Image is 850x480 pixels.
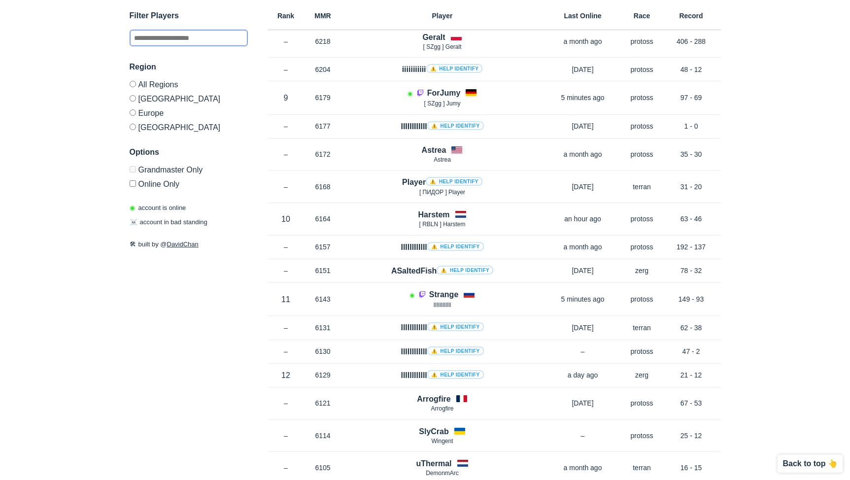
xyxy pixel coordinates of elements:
a: ⚠️ Help identify [427,346,484,355]
p: – [268,463,305,473]
p: 5 minutes ago [544,294,622,304]
p: – [544,431,622,441]
label: Only Show accounts currently in Grandmaster [130,166,248,176]
p: 35 - 30 [662,149,721,159]
span: Account is laddering [409,292,414,299]
p: protoss [622,36,662,46]
p: 192 - 137 [662,242,721,252]
h4: IlIlIlIlIlIl [401,241,483,253]
p: 78 - 32 [662,266,721,275]
p: 11 [268,294,305,305]
p: 6129 [305,370,341,380]
p: 6157 [305,242,341,252]
h6: Player [341,12,544,19]
p: – [268,266,305,275]
p: – [544,346,622,356]
p: protoss [622,398,662,408]
p: a day ago [544,370,622,380]
h4: Strange [429,289,459,300]
p: terran [622,463,662,473]
input: All Regions [130,81,136,87]
p: a month ago [544,36,622,46]
span: IlIlIlIlIlIl [434,302,451,309]
p: [DATE] [544,266,622,275]
p: 1 - 0 [662,121,721,131]
span: ☠️ [130,219,137,226]
input: [GEOGRAPHIC_DATA] [130,124,136,130]
p: – [268,398,305,408]
h4: llllllllllll [401,346,483,357]
h6: Last Online [544,12,622,19]
p: 6121 [305,398,341,408]
p: – [268,242,305,252]
p: 6172 [305,149,341,159]
span: Astrea [434,156,451,163]
span: [ SZgg ] Geralt [423,43,461,50]
p: Back to top 👆 [782,460,838,468]
input: Online Only [130,180,136,187]
h4: SlyCrab [419,426,448,437]
span: [ SZgg ] Jumy [424,100,460,107]
p: 63 - 46 [662,214,721,224]
p: – [268,36,305,46]
span: 🛠 [130,240,136,248]
span: DemonmArc [426,470,459,477]
p: – [268,121,305,131]
p: [DATE] [544,65,622,74]
img: icon-twitch.7daa0e80.svg [418,290,426,298]
p: [DATE] [544,398,622,408]
input: Europe [130,109,136,116]
p: protoss [622,346,662,356]
label: [GEOGRAPHIC_DATA] [130,91,248,105]
p: – [268,323,305,333]
span: ◉ [130,204,135,211]
a: ⚠️ Help identify [427,370,484,379]
h3: Region [130,61,248,73]
p: protoss [622,242,662,252]
p: 6151 [305,266,341,275]
h4: Astrea [422,144,446,156]
img: icon-twitch.7daa0e80.svg [416,89,424,97]
p: account in bad standing [130,218,207,228]
p: a month ago [544,149,622,159]
a: ⚠️ Help identify [427,121,484,130]
h4: llllllllllll [401,322,483,333]
p: – [268,182,305,192]
p: 6130 [305,346,341,356]
span: Arrogfire [431,405,453,412]
p: 31 - 20 [662,182,721,192]
p: zerg [622,266,662,275]
a: ⚠️ Help identify [427,242,484,251]
p: account is online [130,203,186,213]
h4: uThermal [416,458,451,469]
p: a month ago [544,242,622,252]
p: protoss [622,149,662,159]
p: protoss [622,214,662,224]
h4: iiiiiiiiiii [402,64,483,75]
a: ⚠️ Help identify [437,266,493,274]
label: Only show accounts currently laddering [130,176,248,188]
span: Account is laddering [408,90,412,97]
p: 12 [268,370,305,381]
p: terran [622,182,662,192]
a: ⚠️ Help identify [426,64,483,73]
p: 25 - 12 [662,431,721,441]
h4: Harstem [418,209,449,220]
p: 149 - 93 [662,294,721,304]
h4: Player [402,176,482,188]
p: 6168 [305,182,341,192]
p: 6114 [305,431,341,441]
h4: ASaltedFish [391,265,493,276]
h3: Filter Players [130,10,248,22]
p: built by @ [130,240,248,249]
p: 10 [268,213,305,225]
input: [GEOGRAPHIC_DATA] [130,95,136,102]
p: – [268,65,305,74]
p: 21 - 12 [662,370,721,380]
h4: llllllllllll [401,370,483,381]
h6: MMR [305,12,341,19]
p: [DATE] [544,182,622,192]
a: ⚠️ Help identify [427,322,484,331]
h3: Options [130,146,248,158]
p: a month ago [544,463,622,473]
